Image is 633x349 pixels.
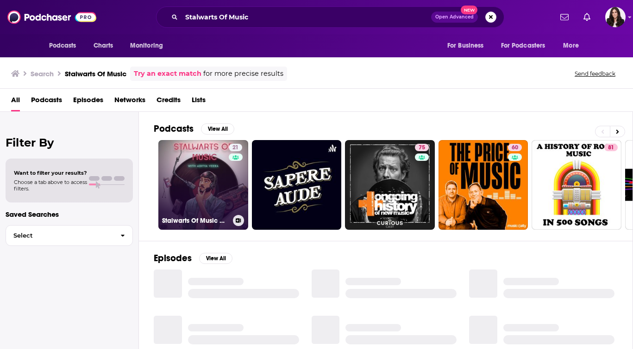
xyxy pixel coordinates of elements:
div: Search podcasts, credits, & more... [156,6,504,28]
a: Networks [114,92,145,111]
span: Logged in as RebeccaShapiro [605,7,626,27]
p: Saved Searches [6,210,133,219]
a: All [11,92,20,111]
span: For Podcasters [501,39,545,52]
h2: Podcasts [154,123,194,135]
h3: Stalwarts Of Music [65,69,126,78]
h2: Episodes [154,252,192,264]
button: View All [201,123,234,135]
a: 21Stalwarts Of Music with [PERSON_NAME] [158,140,248,230]
span: Podcasts [49,39,76,52]
a: Credits [157,92,181,111]
a: 21 [229,144,242,151]
span: for more precise results [203,68,283,79]
a: EpisodesView All [154,252,232,264]
button: open menu [557,37,590,55]
a: 75 [415,144,429,151]
span: Want to filter your results? [14,170,87,176]
a: PodcastsView All [154,123,234,135]
span: 81 [608,143,614,153]
span: Monitoring [130,39,163,52]
button: Show profile menu [605,7,626,27]
button: Send feedback [572,70,618,78]
span: 60 [512,143,518,153]
a: Show notifications dropdown [557,9,572,25]
h3: Stalwarts Of Music with [PERSON_NAME] [162,217,229,225]
button: open menu [43,37,88,55]
a: 60 [508,144,522,151]
button: Open AdvancedNew [431,12,478,23]
button: Select [6,225,133,246]
a: Podcasts [31,92,62,111]
input: Search podcasts, credits, & more... [182,10,431,24]
span: More [563,39,579,52]
button: open menu [495,37,559,55]
span: Open Advanced [435,15,474,19]
a: Episodes [73,92,103,111]
span: For Business [447,39,484,52]
h2: Filter By [6,136,133,149]
a: 81 [604,144,618,151]
a: Lists [192,92,206,111]
a: Show notifications dropdown [580,9,594,25]
h3: Search [31,69,54,78]
span: New [461,6,477,14]
button: open menu [124,37,175,55]
a: Try an exact match [134,68,201,79]
a: Charts [88,37,119,55]
a: 81 [532,140,621,230]
a: 75 [345,140,435,230]
span: Charts [94,39,113,52]
span: Select [6,233,113,239]
span: 21 [232,143,238,153]
button: View All [199,253,232,264]
button: open menu [441,37,495,55]
span: Choose a tab above to access filters. [14,179,87,192]
img: User Profile [605,7,626,27]
img: Podchaser - Follow, Share and Rate Podcasts [7,8,96,26]
span: 75 [419,143,425,153]
a: 60 [439,140,528,230]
